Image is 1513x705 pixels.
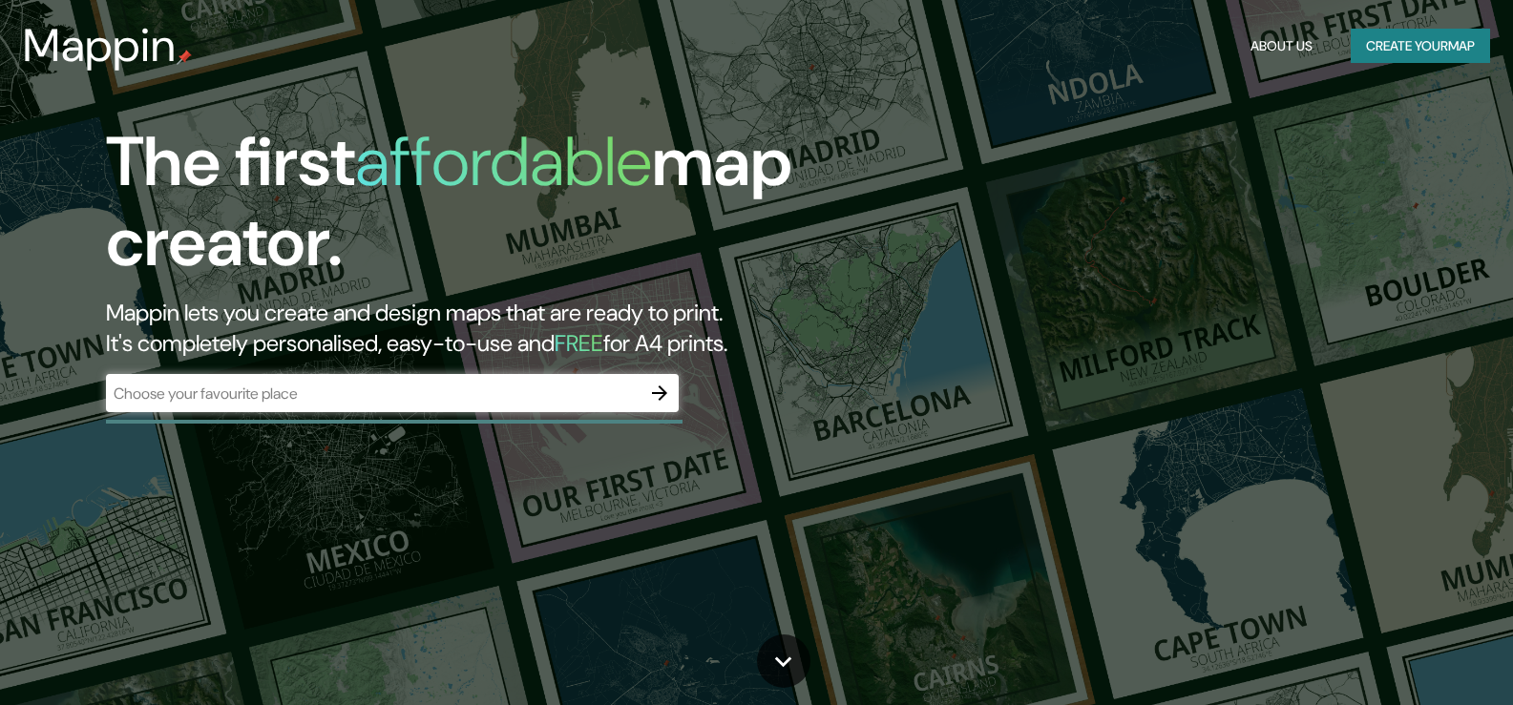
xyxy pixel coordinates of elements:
[23,19,177,73] h3: Mappin
[177,50,192,65] img: mappin-pin
[355,117,652,206] h1: affordable
[1243,29,1320,64] button: About Us
[555,328,603,358] h5: FREE
[106,122,863,298] h1: The first map creator.
[106,383,641,404] input: Choose your favourite place
[106,298,863,359] h2: Mappin lets you create and design maps that are ready to print. It's completely personalised, eas...
[1351,29,1490,64] button: Create yourmap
